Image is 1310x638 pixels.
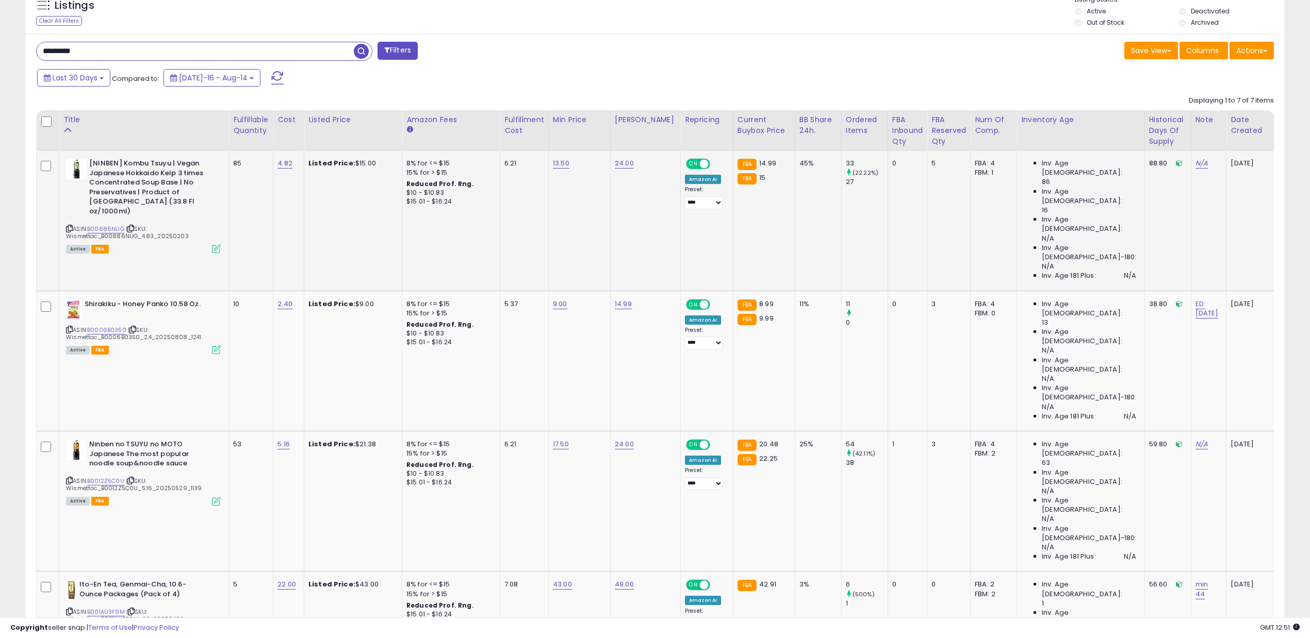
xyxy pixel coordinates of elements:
[738,173,757,184] small: FBA
[66,497,90,506] span: All listings currently available for purchase on Amazon
[10,623,179,633] div: seller snap | |
[1149,440,1183,449] div: 59.80
[685,175,721,184] div: Amazon AI
[1042,524,1136,543] span: Inv. Age [DEMOGRAPHIC_DATA]-180:
[1042,599,1044,608] span: 1
[277,579,296,590] a: 22.00
[1149,580,1183,589] div: 56.60
[406,601,474,610] b: Reduced Prof. Rng.
[53,73,97,83] span: Last 30 Days
[66,346,90,355] span: All listings currently available for purchase on Amazon
[1124,271,1136,280] span: N/A
[1042,262,1054,271] span: N/A
[406,460,474,469] b: Reduced Prof. Rng.
[759,454,778,463] span: 22.25
[66,159,87,179] img: 31yYJQzZ3lL._SL40_.jpg
[1042,412,1096,421] span: Inv. Age 181 Plus:
[406,189,492,197] div: $10 - $10.83
[1042,177,1050,187] span: 86
[975,299,1009,309] div: FBA: 4
[615,158,634,169] a: 24.00
[37,69,110,87] button: Last 30 Days
[1191,7,1230,15] label: Deactivated
[406,299,492,309] div: 8% for <= $15
[66,440,221,505] div: ASIN:
[738,440,757,451] small: FBA
[759,439,778,449] span: 20.48
[846,458,888,467] div: 38
[179,73,248,83] span: [DATE]-16 - Aug-14
[1042,514,1054,524] span: N/A
[277,158,292,169] a: 4.82
[66,159,221,252] div: ASIN:
[308,439,355,449] b: Listed Price:
[89,159,215,219] b: [NINBEN] Kombu Tsuyu | Vegan Japanese Hokkaido Kelp 3 times Concentrated Soup Base | No Preservat...
[685,456,721,465] div: Amazon AI
[91,245,109,254] span: FBA
[931,114,966,147] div: FBA Reserved Qty
[1042,402,1054,412] span: N/A
[406,478,492,487] div: $15.01 - $16.24
[308,299,355,309] b: Listed Price:
[1042,206,1048,215] span: 16
[1231,114,1275,136] div: Date Created
[615,114,676,125] div: [PERSON_NAME]
[1231,159,1272,168] div: [DATE]
[975,580,1009,589] div: FBA: 2
[1042,327,1136,346] span: Inv. Age [DEMOGRAPHIC_DATA]:
[1149,114,1187,147] div: Historical Days Of Supply
[1231,580,1272,589] div: [DATE]
[1231,299,1272,309] div: [DATE]
[553,439,569,449] a: 17.50
[87,225,124,233] a: B00886NLIG
[1186,45,1219,56] span: Columns
[759,158,776,168] span: 14.99
[687,300,700,309] span: ON
[66,580,77,600] img: 41StVnb72PL._SL40_.jpg
[308,440,394,449] div: $21.38
[277,439,290,449] a: 5.16
[308,580,394,589] div: $43.00
[1042,318,1048,327] span: 13
[759,579,776,589] span: 42.91
[931,580,962,589] div: 0
[1260,623,1300,632] span: 2025-09-15 12:51 GMT
[233,580,265,589] div: 5
[1196,158,1208,169] a: N/A
[1124,552,1136,561] span: N/A
[685,114,729,125] div: Repricing
[1196,114,1222,125] div: Note
[1191,18,1219,27] label: Archived
[1087,7,1106,15] label: Active
[687,441,700,449] span: ON
[799,159,833,168] div: 45%
[85,299,210,312] b: Shirakiku - Honey Panko 10.58 Oz.
[685,327,725,350] div: Preset:
[406,469,492,478] div: $10 - $10.83
[931,159,962,168] div: 5
[1042,215,1136,233] span: Inv. Age [DEMOGRAPHIC_DATA]:
[1042,374,1054,383] span: N/A
[406,320,474,329] b: Reduced Prof. Rng.
[1042,486,1054,496] span: N/A
[738,114,791,136] div: Current Buybox Price
[233,114,269,136] div: Fulfillable Quantity
[1042,243,1136,262] span: Inv. Age [DEMOGRAPHIC_DATA]-180:
[615,299,632,309] a: 14.99
[406,309,492,318] div: 15% for > $15
[892,114,923,147] div: FBA inbound Qty
[79,580,205,601] b: Ito-En Tea, Genmai-Cha, 10.6-Ounce Packages (Pack of 4)
[846,599,888,608] div: 1
[553,299,567,309] a: 9.00
[846,177,888,187] div: 27
[1087,18,1124,27] label: Out of Stock
[504,114,544,136] div: Fulfillment Cost
[687,160,700,169] span: ON
[504,440,541,449] div: 6.21
[406,179,474,188] b: Reduced Prof. Rng.
[615,439,634,449] a: 24.00
[134,623,179,632] a: Privacy Policy
[1042,271,1096,280] span: Inv. Age 181 Plus:
[846,318,888,327] div: 0
[63,114,224,125] div: Title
